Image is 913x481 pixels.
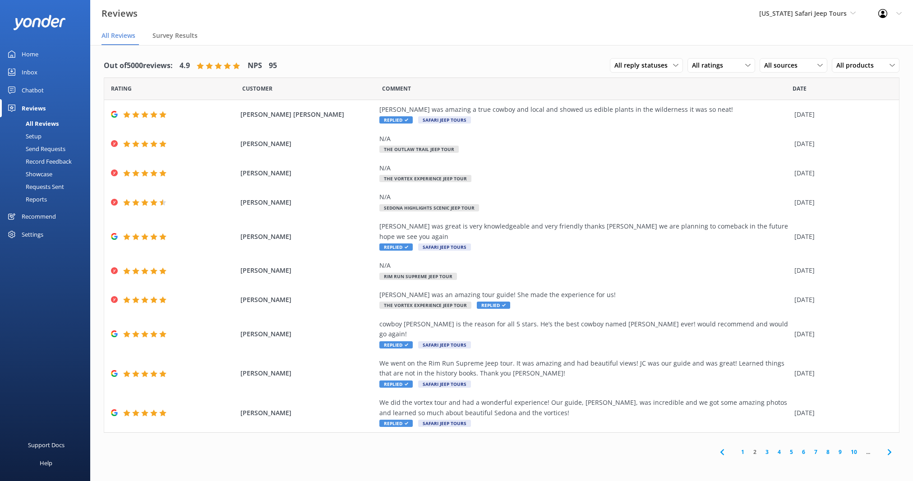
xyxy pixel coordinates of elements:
a: 6 [798,448,810,456]
span: [PERSON_NAME] [PERSON_NAME] [240,110,374,119]
div: [DATE] [794,408,888,418]
div: Requests Sent [5,180,64,193]
span: All sources [764,60,803,70]
div: We went on the Rim Run Supreme Jeep tour. It was amazing and had beautiful views! JC was our guid... [379,358,790,379]
h4: 4.9 [180,60,190,72]
a: Record Feedback [5,155,90,168]
a: Reports [5,193,90,206]
img: yonder-white-logo.png [14,15,65,30]
div: [PERSON_NAME] was amazing a true cowboy and local and showed us edible plants in the wilderness i... [379,105,790,115]
div: Support Docs [28,436,65,454]
a: Send Requests [5,142,90,155]
span: [PERSON_NAME] [240,295,374,305]
a: 3 [761,448,773,456]
span: Date [242,84,272,93]
span: Replied [477,302,510,309]
span: [US_STATE] Safari Jeep Tours [759,9,847,18]
span: All reply statuses [614,60,673,70]
span: Safari Jeep Tours [418,243,471,251]
span: Replied [379,243,413,251]
span: Replied [379,380,413,388]
span: Question [382,84,411,93]
span: Safari Jeep Tours [418,341,471,348]
a: Setup [5,130,90,142]
span: The Vortex Experience Jeep Tour [379,302,471,309]
span: Date [793,84,807,93]
div: [DATE] [794,139,888,149]
span: The Outlaw Trail Jeep Tour [379,146,459,153]
span: [PERSON_NAME] [240,408,374,418]
span: [PERSON_NAME] [240,266,374,275]
div: [DATE] [794,197,888,207]
div: [DATE] [794,266,888,275]
div: Chatbot [22,81,44,99]
div: Send Requests [5,142,65,155]
div: Showcase [5,168,52,180]
div: [PERSON_NAME] was great is very knowledgeable and very friendly thanks [PERSON_NAME] we are plann... [379,221,790,242]
h3: Reviews [101,6,138,21]
span: [PERSON_NAME] [240,232,374,242]
span: The Vortex Experience Jeep Tour [379,175,471,182]
div: cowboy [PERSON_NAME] is the reason for all 5 stars. He’s the best cowboy named [PERSON_NAME] ever... [379,319,790,339]
span: [PERSON_NAME] [240,368,374,378]
div: Home [22,45,38,63]
h4: Out of 5000 reviews: [104,60,173,72]
div: Reviews [22,99,46,117]
div: [DATE] [794,329,888,339]
div: [PERSON_NAME] was an amazing tour guide! She made the experience for us! [379,290,790,300]
span: [PERSON_NAME] [240,329,374,339]
a: All Reviews [5,117,90,130]
span: [PERSON_NAME] [240,168,374,178]
span: Safari Jeep Tours [418,420,471,427]
span: All ratings [692,60,729,70]
div: We did the vortex tour and had a wonderful experience! Our guide, [PERSON_NAME], was incredible a... [379,398,790,418]
a: 9 [834,448,846,456]
div: N/A [379,163,790,173]
div: N/A [379,261,790,270]
div: [DATE] [794,110,888,119]
span: Rim Run Supreme Jeep Tour [379,273,457,280]
span: Safari Jeep Tours [418,380,471,388]
div: Setup [5,130,41,142]
a: 7 [810,448,822,456]
div: Inbox [22,63,37,81]
div: [DATE] [794,368,888,378]
span: All products [836,60,879,70]
span: All Reviews [101,31,135,40]
a: 5 [785,448,798,456]
span: Sedona Highlights Scenic Jeep Tour [379,204,479,211]
div: [DATE] [794,232,888,242]
div: [DATE] [794,295,888,305]
div: Reports [5,193,47,206]
div: Recommend [22,207,56,225]
span: Survey Results [152,31,198,40]
div: Settings [22,225,43,243]
div: Record Feedback [5,155,72,168]
div: Help [40,454,52,472]
a: Requests Sent [5,180,90,193]
a: 10 [846,448,862,456]
span: ... [862,448,875,456]
span: Date [111,84,132,93]
a: Showcase [5,168,90,180]
span: [PERSON_NAME] [240,139,374,149]
h4: NPS [248,60,262,72]
a: 4 [773,448,785,456]
a: 1 [737,448,749,456]
a: 2 [749,448,761,456]
span: Safari Jeep Tours [418,116,471,124]
div: N/A [379,192,790,202]
span: Replied [379,116,413,124]
h4: 95 [269,60,277,72]
span: Replied [379,341,413,348]
div: All Reviews [5,117,59,130]
a: 8 [822,448,834,456]
div: [DATE] [794,168,888,178]
span: Replied [379,420,413,427]
div: N/A [379,134,790,144]
span: [PERSON_NAME] [240,197,374,207]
